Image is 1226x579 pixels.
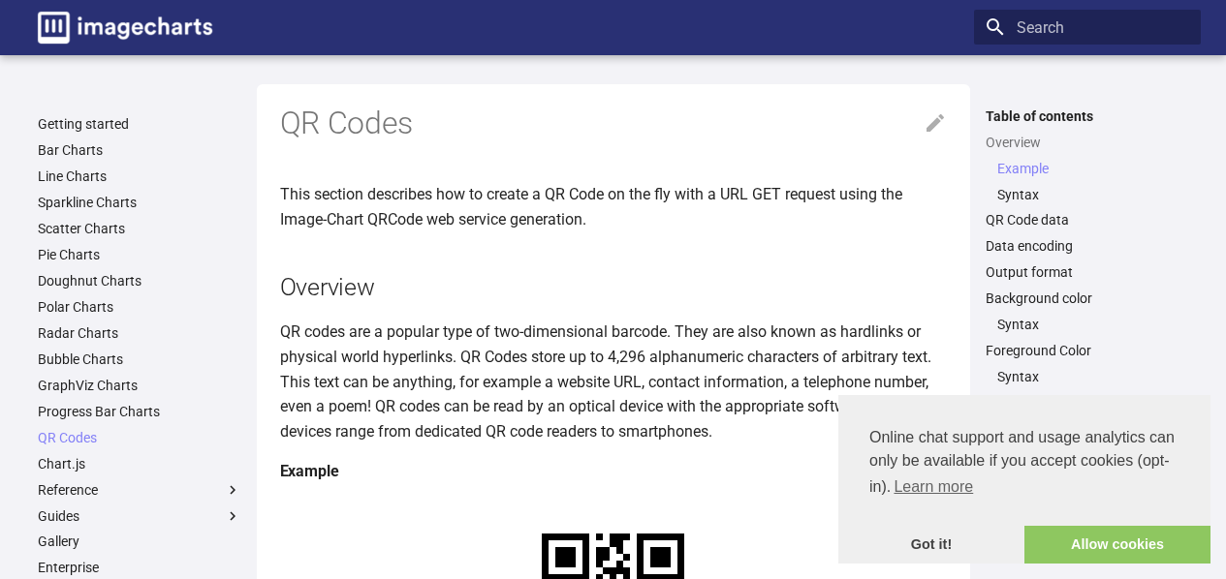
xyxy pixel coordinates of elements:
[986,237,1189,255] a: Data encoding
[30,4,220,51] a: Image-Charts documentation
[38,220,241,237] a: Scatter Charts
[838,395,1210,564] div: cookieconsent
[280,182,947,231] p: This section describes how to create a QR Code on the fly with a URL GET request using the Image-...
[986,211,1189,229] a: QR Code data
[986,342,1189,359] a: Foreground Color
[997,368,1189,385] a: Syntax
[280,320,947,443] p: QR codes are a popular type of two-dimensional barcode. They are also known as hardlinks or physi...
[38,141,241,159] a: Bar Charts
[38,272,241,289] a: Doughnut Charts
[974,107,1201,125] label: Table of contents
[38,115,241,133] a: Getting started
[986,263,1189,281] a: Output format
[38,377,241,394] a: GraphViz Charts
[1024,526,1210,564] a: allow cookies
[986,316,1189,333] nav: Background color
[974,10,1201,45] input: Search
[997,160,1189,177] a: Example
[986,394,1189,411] a: Error correction level and margin
[891,472,976,502] a: learn more about cookies
[838,526,1024,564] a: dismiss cookie message
[38,350,241,368] a: Bubble Charts
[997,186,1189,203] a: Syntax
[38,403,241,420] a: Progress Bar Charts
[38,533,241,550] a: Gallery
[280,104,947,144] h1: QR Codes
[38,246,241,263] a: Pie Charts
[38,324,241,342] a: Radar Charts
[974,107,1201,412] nav: Table of contents
[38,12,212,44] img: logo
[986,368,1189,385] nav: Foreground Color
[997,316,1189,333] a: Syntax
[280,459,947,484] h4: Example
[38,168,241,185] a: Line Charts
[280,270,947,304] h2: Overview
[38,194,241,211] a: Sparkline Charts
[38,559,241,576] a: Enterprise
[986,134,1189,151] a: Overview
[869,426,1179,502] span: Online chat support and usage analytics can only be available if you accept cookies (opt-in).
[986,289,1189,307] a: Background color
[38,455,241,472] a: Chart.js
[38,507,241,525] label: Guides
[38,429,241,446] a: QR Codes
[986,160,1189,203] nav: Overview
[38,298,241,316] a: Polar Charts
[38,481,241,499] label: Reference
